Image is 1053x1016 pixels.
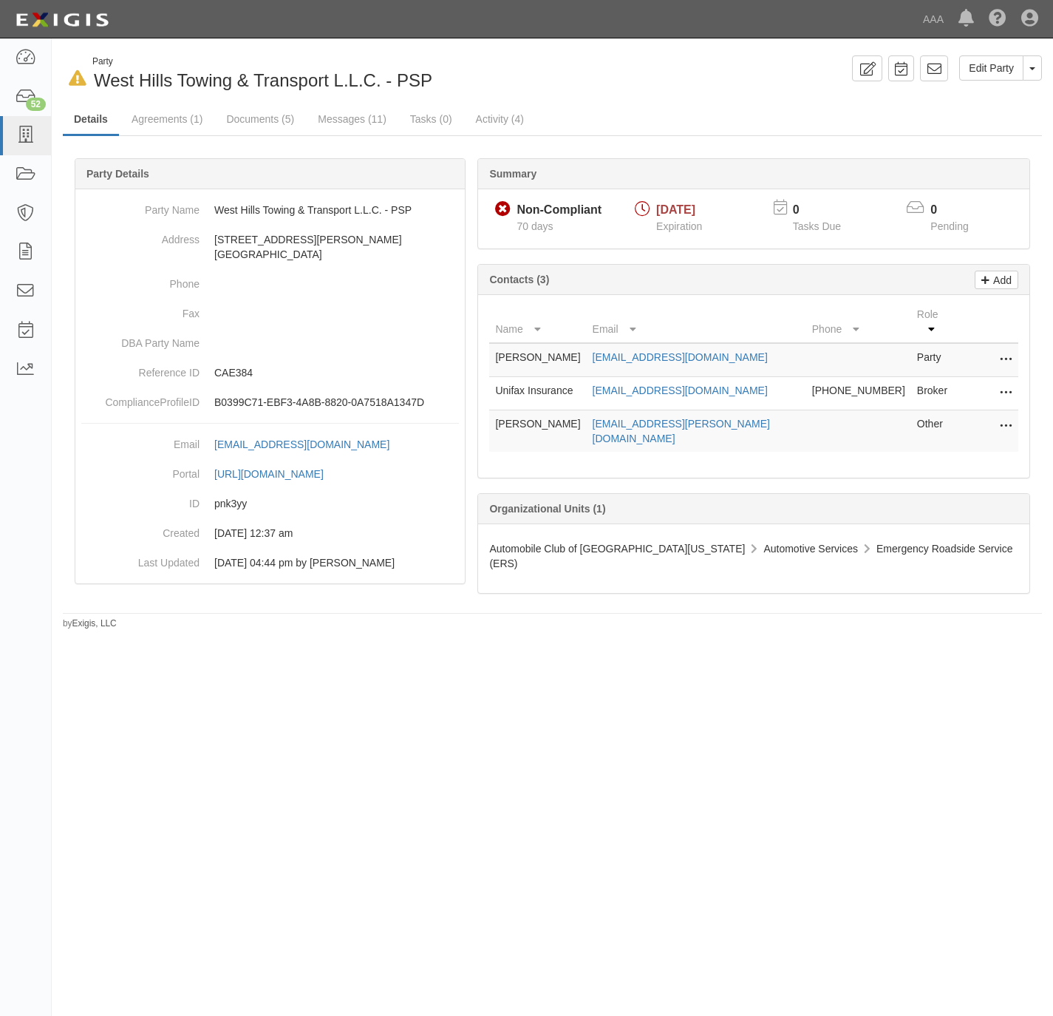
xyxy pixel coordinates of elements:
a: Messages (11) [307,104,398,134]
a: Details [63,104,119,136]
a: Exigis, LLC [72,618,117,629]
dt: Last Updated [81,548,200,570]
div: Non-Compliant [517,202,602,219]
b: Contacts (3) [489,274,549,285]
b: Organizational Units (1) [489,503,605,515]
a: [EMAIL_ADDRESS][DOMAIN_NAME] [593,351,768,363]
td: Other [911,410,959,453]
dt: ID [81,489,200,511]
dt: Phone [81,269,200,291]
span: [DATE] [656,203,695,216]
a: AAA [916,4,951,34]
a: [URL][DOMAIN_NAME] [214,468,340,480]
i: In Default since 07/25/2025 [69,71,86,87]
th: Email [587,301,806,343]
span: Automotive Services [763,543,858,555]
th: Role [911,301,959,343]
b: Summary [489,168,536,180]
dd: [STREET_ADDRESS][PERSON_NAME] [GEOGRAPHIC_DATA] [81,225,459,269]
td: [PERSON_NAME] [489,410,586,453]
a: Tasks (0) [399,104,463,134]
span: Since 07/11/2025 [517,220,553,232]
dt: Email [81,430,200,452]
td: Party [911,343,959,377]
dt: DBA Party Name [81,328,200,350]
th: Phone [806,301,911,343]
a: Add [975,271,1018,289]
a: [EMAIL_ADDRESS][PERSON_NAME][DOMAIN_NAME] [593,418,770,444]
dd: pnk3yy [81,489,459,518]
div: [EMAIL_ADDRESS][DOMAIN_NAME] [214,437,389,452]
i: Help Center - Complianz [989,10,1006,28]
a: Activity (4) [465,104,535,134]
dt: ComplianceProfileID [81,387,200,410]
p: Add [989,271,1012,288]
dd: 03/25/2024 04:44 pm by Benjamin Tully [81,548,459,578]
span: Automobile Club of [GEOGRAPHIC_DATA][US_STATE] [489,543,745,555]
p: 0 [930,202,986,219]
td: Broker [911,377,959,410]
span: Tasks Due [793,220,841,232]
p: B0399C71-EBF3-4A8B-8820-0A7518A1347D [214,395,459,410]
div: 52 [26,98,46,111]
p: 0 [793,202,859,219]
dt: Party Name [81,195,200,217]
th: Name [489,301,586,343]
span: Expiration [656,220,702,232]
dt: Created [81,518,200,541]
dd: 03/10/2023 12:37 am [81,518,459,548]
small: by [63,617,117,630]
p: CAE384 [214,365,459,380]
td: Unifax Insurance [489,377,586,410]
dt: Portal [81,459,200,481]
div: Party [92,55,432,68]
dt: Fax [81,299,200,321]
a: [EMAIL_ADDRESS][DOMAIN_NAME] [593,385,768,396]
a: Documents (5) [215,104,305,134]
td: [PHONE_NUMBER] [806,377,911,410]
div: West Hills Towing & Transport L.L.C. - PSP [63,55,542,93]
dt: Reference ID [81,358,200,380]
dt: Address [81,225,200,247]
td: [PERSON_NAME] [489,343,586,377]
span: West Hills Towing & Transport L.L.C. - PSP [94,70,432,90]
dd: West Hills Towing & Transport L.L.C. - PSP [81,195,459,225]
a: Edit Party [959,55,1023,81]
i: Non-Compliant [495,202,511,217]
img: logo-5460c22ac91f19d4615b14bd174203de0afe785f0fc80cf4dbbc73dc1793850b.png [11,7,113,33]
a: Agreements (1) [120,104,214,134]
span: Pending [930,220,968,232]
a: [EMAIL_ADDRESS][DOMAIN_NAME] [214,438,406,450]
b: Party Details [86,168,149,180]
